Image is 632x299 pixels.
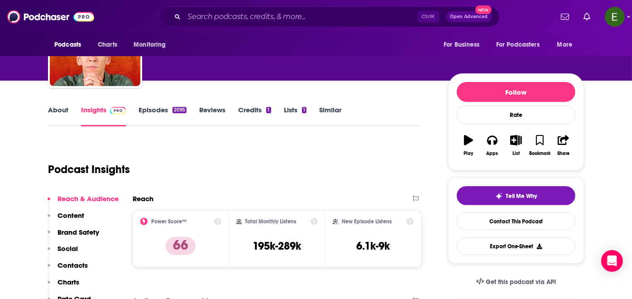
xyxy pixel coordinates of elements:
[166,237,196,255] p: 66
[57,278,79,286] p: Charts
[57,244,78,253] p: Social
[110,107,126,114] img: Podchaser Pro
[457,212,575,230] a: Contact This Podcast
[319,106,341,126] a: Similar
[601,250,623,272] div: Open Intercom Messenger
[486,278,556,286] span: Get this podcast via API
[464,151,474,156] div: Play
[48,36,93,53] button: open menu
[496,39,540,51] span: For Podcasters
[266,107,271,113] div: 1
[475,5,492,14] span: New
[133,194,153,203] h2: Reach
[504,129,528,162] button: List
[81,106,126,126] a: InsightsPodchaser Pro
[151,218,187,225] h2: Power Score™
[48,278,79,294] button: Charts
[57,261,88,270] p: Contacts
[48,194,119,211] button: Reach & Audience
[495,193,503,200] img: tell me why sparkle
[480,129,504,162] button: Apps
[54,39,81,51] span: Podcasts
[457,237,575,255] button: Export One-Sheet
[605,7,625,27] button: Show profile menu
[7,8,94,25] img: Podchaser - Follow, Share and Rate Podcasts
[528,129,551,162] button: Bookmark
[159,6,500,27] div: Search podcasts, credits, & more...
[418,11,439,23] span: Ctrl K
[57,194,119,203] p: Reach & Audience
[302,107,306,113] div: 1
[512,151,520,156] div: List
[605,7,625,27] span: Logged in as Emily.Kaplan
[450,14,488,19] span: Open Advanced
[490,36,553,53] button: open menu
[48,261,88,278] button: Contacts
[184,10,418,24] input: Search podcasts, credits, & more...
[57,211,84,220] p: Content
[551,36,584,53] button: open menu
[253,239,301,253] h3: 195k-289k
[284,106,306,126] a: Lists1
[557,151,570,156] div: Share
[557,39,573,51] span: More
[48,244,78,261] button: Social
[444,39,479,51] span: For Business
[98,39,117,51] span: Charts
[457,82,575,102] button: Follow
[446,11,492,22] button: Open AdvancedNew
[57,228,99,236] p: Brand Safety
[245,218,297,225] h2: Total Monthly Listens
[199,106,225,126] a: Reviews
[605,7,625,27] img: User Profile
[552,129,575,162] button: Share
[357,239,390,253] h3: 6.1k-9k
[48,163,130,176] h1: Podcast Insights
[92,36,123,53] a: Charts
[127,36,177,53] button: open menu
[437,36,491,53] button: open menu
[529,151,551,156] div: Bookmark
[487,151,498,156] div: Apps
[342,218,392,225] h2: New Episode Listens
[469,271,563,293] a: Get this podcast via API
[48,106,68,126] a: About
[557,9,573,24] a: Show notifications dropdown
[238,106,271,126] a: Credits1
[580,9,594,24] a: Show notifications dropdown
[506,193,537,200] span: Tell Me Why
[48,211,84,228] button: Content
[457,129,480,162] button: Play
[457,106,575,124] div: Rate
[172,107,187,113] div: 2095
[457,186,575,205] button: tell me why sparkleTell Me Why
[48,228,99,245] button: Brand Safety
[134,39,166,51] span: Monitoring
[139,106,187,126] a: Episodes2095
